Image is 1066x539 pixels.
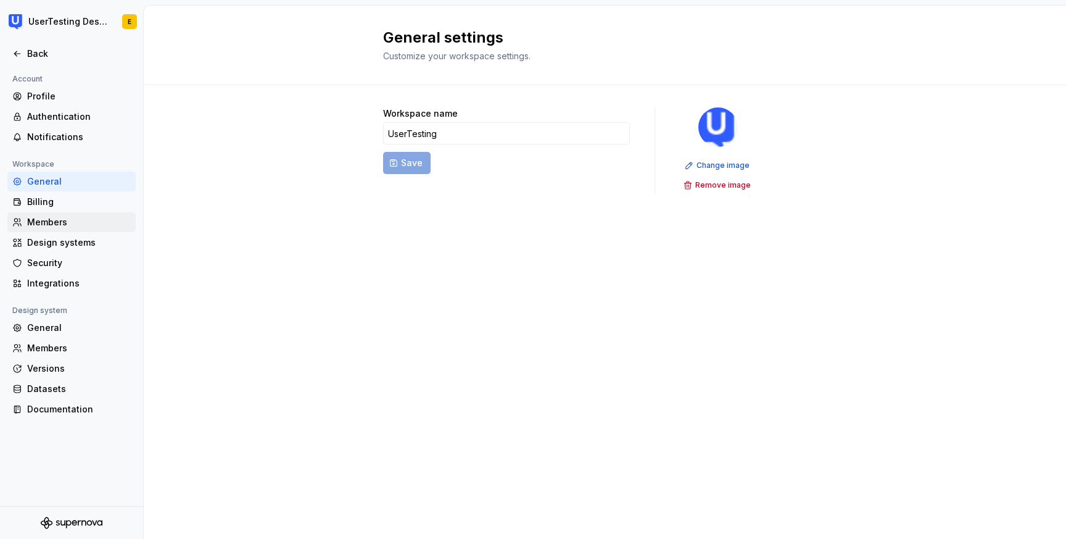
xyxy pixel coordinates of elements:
h2: General settings [383,28,812,48]
a: Back [7,44,136,64]
span: Change image [696,161,750,170]
a: Profile [7,86,136,106]
div: Notifications [27,131,131,143]
a: General [7,172,136,191]
img: 41adf70f-fc1c-4662-8e2d-d2ab9c673b1b.png [698,107,738,147]
div: Members [27,216,131,228]
a: Notifications [7,127,136,147]
div: Billing [27,196,131,208]
div: Back [27,48,131,60]
svg: Supernova Logo [41,517,102,529]
a: Datasets [7,379,136,399]
a: Billing [7,192,136,212]
div: Design system [7,303,72,318]
div: Members [27,342,131,354]
a: Integrations [7,274,136,293]
label: Workspace name [383,107,458,120]
div: Integrations [27,277,131,290]
a: Members [7,338,136,358]
div: Authentication [27,111,131,123]
a: Versions [7,359,136,378]
a: Members [7,212,136,232]
div: Profile [27,90,131,102]
div: UserTesting Design System [28,15,107,28]
div: Versions [27,362,131,375]
div: Workspace [7,157,59,172]
button: Remove image [680,177,756,194]
a: Documentation [7,399,136,419]
div: General [27,175,131,188]
div: General [27,322,131,334]
div: Datasets [27,383,131,395]
div: Design systems [27,236,131,249]
div: E [128,17,131,27]
a: Authentication [7,107,136,127]
a: Design systems [7,233,136,253]
button: Change image [681,157,755,174]
a: General [7,318,136,338]
a: Security [7,253,136,273]
span: Customize your workspace settings. [383,51,531,61]
div: Security [27,257,131,269]
div: Account [7,72,48,86]
div: Documentation [27,403,131,416]
button: UserTesting Design SystemE [2,8,141,35]
span: Remove image [695,180,751,190]
img: 41adf70f-fc1c-4662-8e2d-d2ab9c673b1b.png [9,14,23,29]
